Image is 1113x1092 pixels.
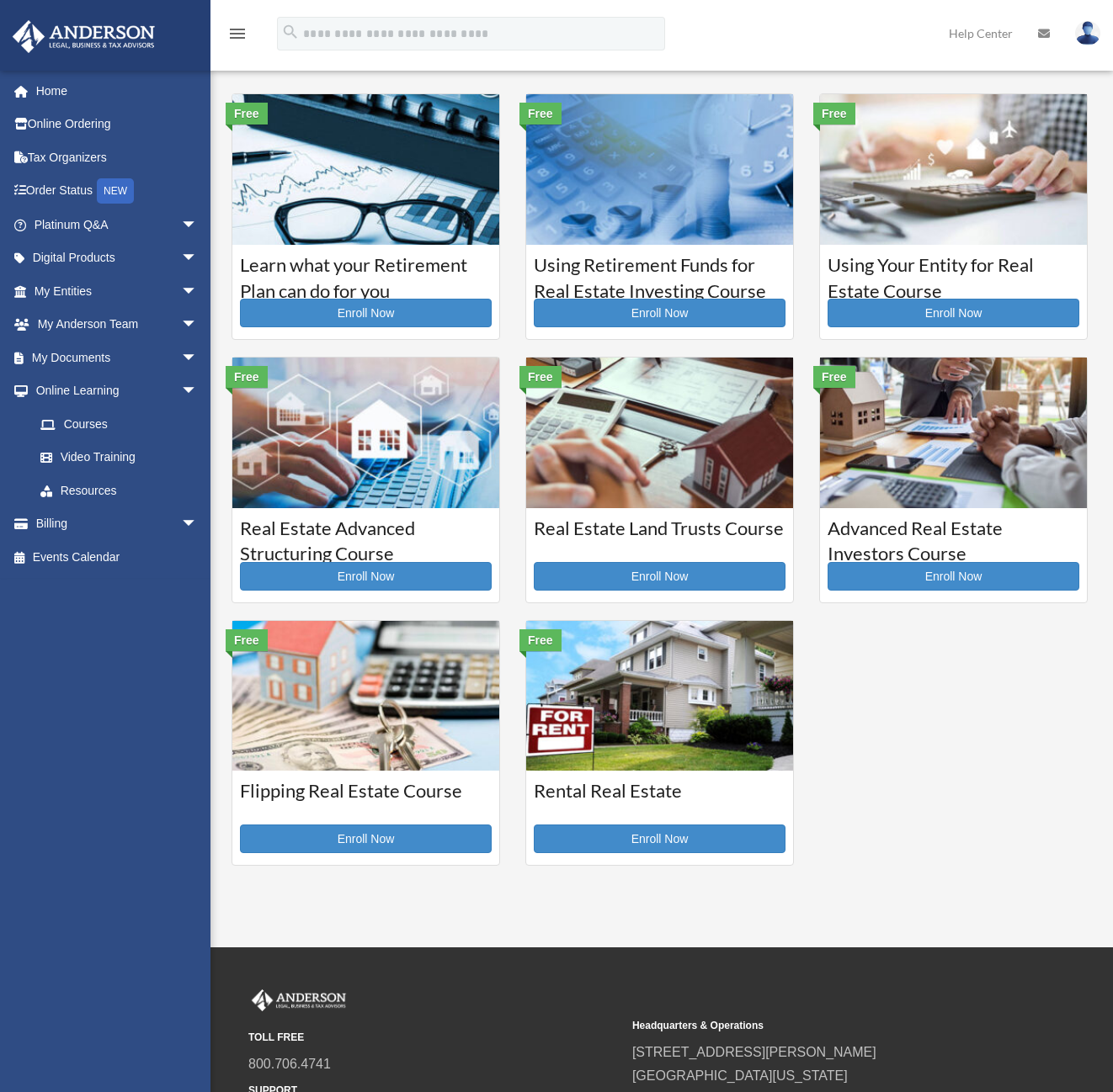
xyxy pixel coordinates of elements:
[12,174,223,209] a: Order StatusNEW
[534,824,785,853] a: Enroll Now
[240,516,492,558] h3: Real Estate Advanced Structuring Course
[227,29,248,44] a: menu
[181,374,215,409] span: arrow_drop_down
[534,562,785,591] a: Enroll Now
[12,540,223,574] a: Events Calendar
[240,299,492,327] a: Enroll Now
[813,103,855,125] div: Free
[240,778,492,820] h3: Flipping Real Estate Course
[632,1045,876,1059] a: [STREET_ADDRESS][PERSON_NAME]
[181,341,215,375] span: arrow_drop_down
[1075,21,1100,45] img: User Pic
[24,474,223,507] a: Resources
[12,341,223,374] a: My Documentsarrow_drop_down
[240,562,492,591] a: Enroll Now
[181,241,215,276] span: arrow_drop_down
[519,366,562,388] div: Free
[828,299,1079,327] a: Enroll Now
[24,441,223,474] a: Video Training
[227,24,248,44] i: menu
[248,989,349,1011] img: Anderson Advisors Platinum Portal
[281,23,300,41] i: search
[12,140,223,174] a: Tax Organizers
[828,252,1079,294] h3: Using Your Entity for Real Estate Course
[828,516,1079,558] h3: Advanced Real Estate Investors Course
[12,108,223,141] a: Online Ordering
[240,824,492,853] a: Enroll Now
[12,208,223,241] a: Platinum Q&Aarrow_drop_down
[632,1017,1004,1035] small: Headquarters & Operations
[519,629,562,651] div: Free
[12,308,223,342] a: My Anderson Teamarrow_drop_down
[181,308,215,342] span: arrow_drop_down
[248,1057,331,1071] a: 800.706.4741
[534,516,785,558] h3: Real Estate Land Trusts Course
[12,274,223,308] a: My Entitiesarrow_drop_down
[97,178,134,204] div: NEW
[181,208,215,242] span: arrow_drop_down
[519,103,562,125] div: Free
[632,1068,848,1083] a: [GEOGRAPHIC_DATA][US_STATE]
[8,20,160,53] img: Anderson Advisors Platinum Portal
[226,103,268,125] div: Free
[12,374,223,408] a: Online Learningarrow_drop_down
[240,252,492,294] h3: Learn what your Retirement Plan can do for you
[12,507,223,541] a: Billingarrow_drop_down
[226,629,268,651] div: Free
[534,252,785,294] h3: Using Retirement Funds for Real Estate Investing Course
[181,507,215,542] span: arrow_drop_down
[534,299,785,327] a: Enroll Now
[181,274,215,309] span: arrow_drop_down
[24,407,215,441] a: Courses
[534,778,785,820] h3: Rental Real Estate
[12,241,223,275] a: Digital Productsarrow_drop_down
[828,562,1079,591] a: Enroll Now
[813,366,855,388] div: Free
[12,74,223,108] a: Home
[226,366,268,388] div: Free
[248,1029,620,1047] small: TOLL FREE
